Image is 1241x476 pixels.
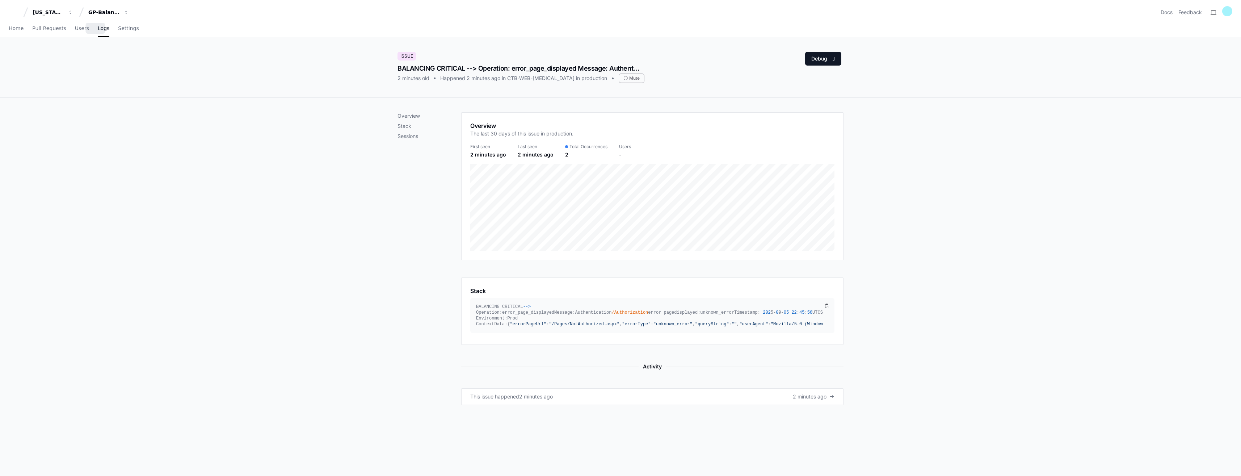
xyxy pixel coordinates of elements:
[470,151,506,158] div: 2 minutes ago
[763,310,771,315] span: 202
[619,151,631,158] div: -
[33,9,64,16] div: [US_STATE] Pacific
[622,322,651,327] span: "errorType"
[118,20,139,37] a: Settings
[734,310,760,315] span: Timestamp:
[518,144,554,150] div: Last seen
[820,310,841,315] span: Service:
[784,310,789,315] span: 05
[549,322,619,327] span: "/Pages/NotAuthorized.aspx"
[470,121,834,142] app-pz-page-link-header: Overview
[776,310,778,315] span: 0
[793,393,826,400] span: 2 minutes ago
[653,322,693,327] span: "unknown_error"
[397,75,429,82] div: 2 minutes old
[32,20,66,37] a: Pull Requests
[791,310,796,315] span: 22
[1161,9,1173,16] a: Docs
[397,63,641,74] div: BALANCING CRITICAL --> Operation: error_page_displayed Message: Authentication/Authorization erro...
[807,310,812,315] span: 56
[565,151,607,158] div: 2
[397,122,461,130] p: Stack
[476,316,507,321] span: Environment:
[470,287,834,295] app-pz-page-link-header: Stack
[98,26,109,30] span: Logs
[32,26,66,30] span: Pull Requests
[771,322,1081,327] span: "Mozilla/5.0 (Windows NT 10.0; Win64; x64) AppleWebKit/537.36 (KHTML, like Gecko) Chrome/[URL] Sa...
[1178,9,1202,16] button: Feedback
[470,393,519,400] div: This issue happened
[519,393,553,400] div: 2 minutes ago
[397,52,416,60] div: Issue
[88,9,119,16] div: GP-Balancing
[695,322,729,327] span: "queryString"
[470,144,506,150] div: First seen
[732,322,737,327] span: ""
[476,304,823,327] div: BALANCING CRITICAL error_page_displayed Authentication error page unknown_error 5- 9- : : UTC CTB...
[494,322,507,327] span: Data:
[9,26,24,30] span: Home
[619,144,631,150] div: Users
[9,20,24,37] a: Home
[75,20,89,37] a: Users
[397,133,461,140] p: Sessions
[523,304,526,309] span: -
[118,26,139,30] span: Settings
[739,322,768,327] span: "userAgent"
[75,26,89,30] span: Users
[518,151,554,158] div: 2 minutes ago
[526,304,531,309] span: ->
[98,20,109,37] a: Logs
[619,74,644,83] div: Mute
[470,287,486,295] h1: Stack
[805,52,841,66] button: Debug
[470,121,573,130] h1: Overview
[440,75,607,82] div: Happened 2 minutes ago in CTB-WEB-[MEDICAL_DATA] in production
[799,310,804,315] span: 45
[611,310,648,315] span: /Authorization
[85,6,132,19] button: GP-Balancing
[470,130,573,137] p: The last 30 days of this issue in production.
[476,310,502,315] span: Operation:
[569,144,607,150] span: Total Occurrences
[30,6,76,19] button: [US_STATE] Pacific
[510,322,547,327] span: "errorPageUrl"
[674,310,700,315] span: displayed:
[461,388,844,405] a: This issue happened2 minutes ago2 minutes ago
[397,112,461,120] p: Overview
[639,362,666,371] span: Activity
[554,310,575,315] span: Message:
